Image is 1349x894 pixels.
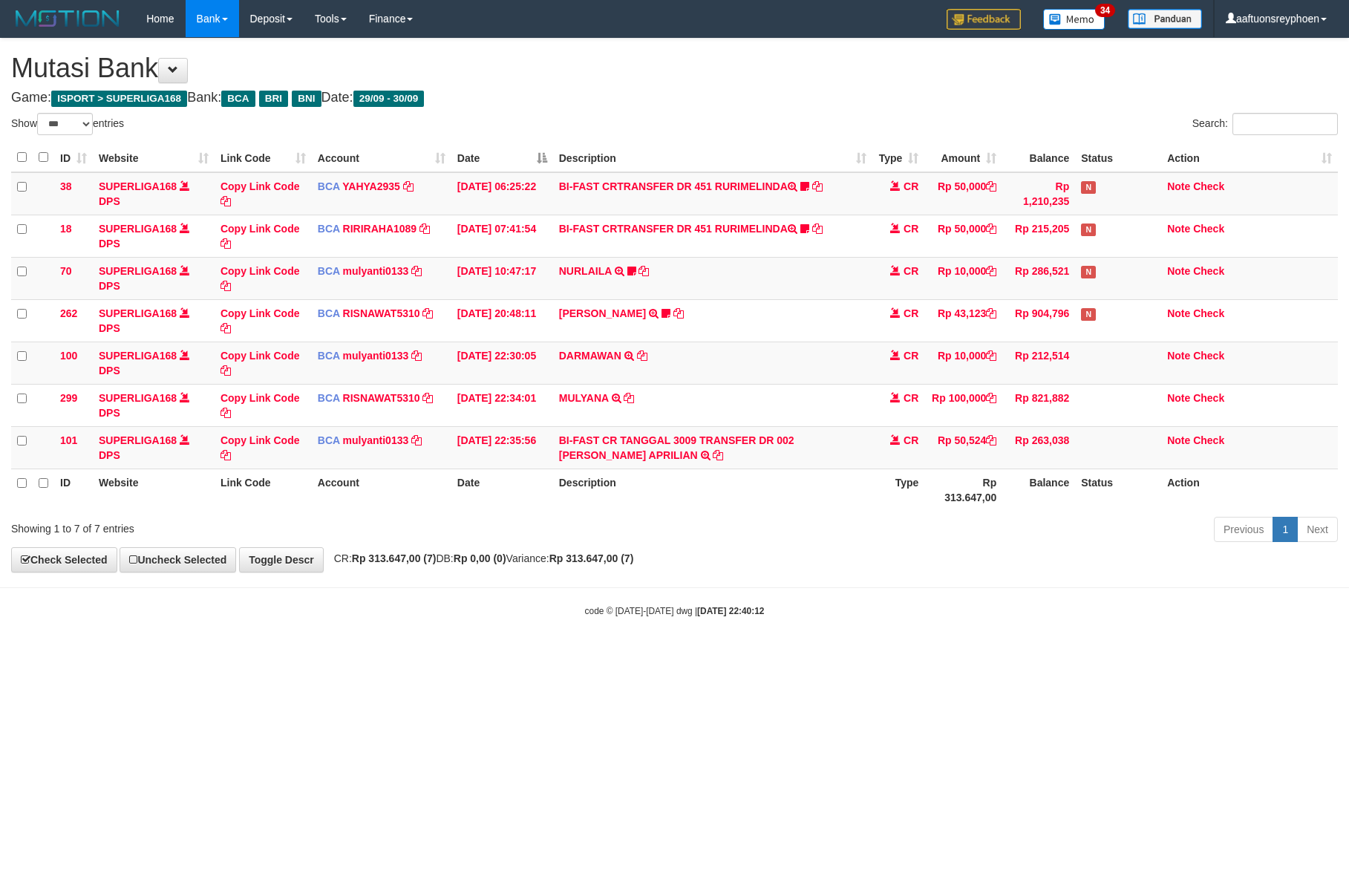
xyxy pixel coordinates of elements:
[352,552,437,564] strong: Rp 313.647,00 (7)
[221,307,300,334] a: Copy Link Code
[312,469,451,511] th: Account
[327,552,634,564] span: CR: DB: Variance:
[93,172,215,215] td: DPS
[986,223,996,235] a: Copy Rp 50,000 to clipboard
[451,143,553,172] th: Date: activate to sort column descending
[221,91,255,107] span: BCA
[1193,307,1224,319] a: Check
[1167,265,1190,277] a: Note
[318,350,340,362] span: BCA
[904,180,918,192] span: CR
[559,392,609,404] a: MULYANA
[422,392,433,404] a: Copy RISNAWAT5310 to clipboard
[99,223,177,235] a: SUPERLIGA168
[1167,350,1190,362] a: Note
[924,257,1002,299] td: Rp 10,000
[99,434,177,446] a: SUPERLIGA168
[986,180,996,192] a: Copy Rp 50,000 to clipboard
[1232,113,1338,135] input: Search:
[318,392,340,404] span: BCA
[986,392,996,404] a: Copy Rp 100,000 to clipboard
[215,469,312,511] th: Link Code
[904,223,918,235] span: CR
[11,547,117,572] a: Check Selected
[318,180,340,192] span: BCA
[93,342,215,384] td: DPS
[624,392,634,404] a: Copy MULYANA to clipboard
[559,307,646,319] a: [PERSON_NAME]
[221,265,300,292] a: Copy Link Code
[986,434,996,446] a: Copy Rp 50,524 to clipboard
[559,434,794,461] a: BI-FAST CR TANGGAL 3009 TRANSFER DR 002 [PERSON_NAME] APRILIAN
[1002,143,1075,172] th: Balance
[1193,392,1224,404] a: Check
[99,180,177,192] a: SUPERLIGA168
[259,91,288,107] span: BRI
[812,223,823,235] a: Copy BI-FAST CRTRANSFER DR 451 RURIMELINDA to clipboard
[60,223,72,235] span: 18
[292,91,321,107] span: BNI
[221,392,300,419] a: Copy Link Code
[1193,223,1224,235] a: Check
[924,426,1002,469] td: Rp 50,524
[99,350,177,362] a: SUPERLIGA168
[454,552,506,564] strong: Rp 0,00 (0)
[1002,172,1075,215] td: Rp 1,210,235
[343,307,420,319] a: RISNAWAT5310
[673,307,684,319] a: Copy YOSI EFENDI to clipboard
[1167,392,1190,404] a: Note
[924,342,1002,384] td: Rp 10,000
[318,265,340,277] span: BCA
[403,180,414,192] a: Copy YAHYA2935 to clipboard
[221,434,300,461] a: Copy Link Code
[904,434,918,446] span: CR
[411,434,422,446] a: Copy mulyanti0133 to clipboard
[215,143,312,172] th: Link Code: activate to sort column ascending
[60,180,72,192] span: 38
[451,469,553,511] th: Date
[451,426,553,469] td: [DATE] 22:35:56
[1002,469,1075,511] th: Balance
[1002,426,1075,469] td: Rp 263,038
[11,7,124,30] img: MOTION_logo.png
[120,547,236,572] a: Uncheck Selected
[553,215,873,257] td: BI-FAST CRTRANSFER DR 451 RURIMELINDA
[93,299,215,342] td: DPS
[1081,181,1096,194] span: Has Note
[60,434,77,446] span: 101
[1167,180,1190,192] a: Note
[451,342,553,384] td: [DATE] 22:30:05
[343,223,417,235] a: RIRIRAHA1089
[221,350,300,376] a: Copy Link Code
[343,434,409,446] a: mulyanti0133
[451,384,553,426] td: [DATE] 22:34:01
[1002,215,1075,257] td: Rp 215,205
[1081,308,1096,321] span: Has Note
[343,265,409,277] a: mulyanti0133
[1193,350,1224,362] a: Check
[318,307,340,319] span: BCA
[99,392,177,404] a: SUPERLIGA168
[312,143,451,172] th: Account: activate to sort column ascending
[1273,517,1298,542] a: 1
[1081,266,1096,278] span: Has Note
[872,469,924,511] th: Type
[986,265,996,277] a: Copy Rp 10,000 to clipboard
[553,469,873,511] th: Description
[1193,180,1224,192] a: Check
[93,469,215,511] th: Website
[1192,113,1338,135] label: Search:
[637,350,647,362] a: Copy DARMAWAN to clipboard
[549,552,634,564] strong: Rp 313.647,00 (7)
[986,350,996,362] a: Copy Rp 10,000 to clipboard
[1095,4,1115,17] span: 34
[54,469,93,511] th: ID
[343,350,409,362] a: mulyanti0133
[343,392,420,404] a: RISNAWAT5310
[60,350,77,362] span: 100
[93,215,215,257] td: DPS
[904,307,918,319] span: CR
[411,265,422,277] a: Copy mulyanti0133 to clipboard
[93,426,215,469] td: DPS
[60,392,77,404] span: 299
